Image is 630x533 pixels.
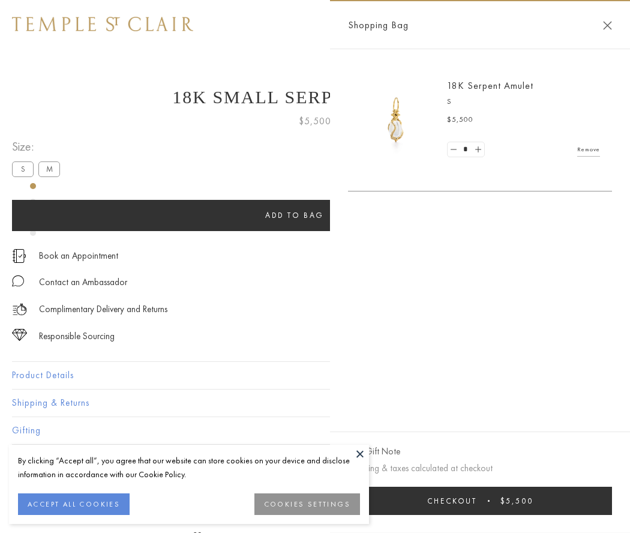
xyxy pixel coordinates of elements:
div: Product gallery navigation [30,180,36,245]
img: icon_sourcing.svg [12,329,27,341]
h1: 18K Small Serpent Amulet [12,87,618,107]
label: M [38,161,60,176]
div: By clicking “Accept all”, you agree that our website can store cookies on your device and disclos... [18,454,360,481]
button: ACCEPT ALL COOKIES [18,493,130,515]
a: 18K Serpent Amulet [447,79,533,92]
button: Shipping & Returns [12,390,618,417]
img: icon_appointment.svg [12,249,26,263]
button: Add Gift Note [348,444,400,459]
div: Responsible Sourcing [39,329,115,344]
img: P51836-E11SERPPV [360,84,432,156]
p: S [447,96,600,108]
img: Temple St. Clair [12,17,193,31]
span: $5,500 [500,496,533,506]
span: Shopping Bag [348,17,409,33]
a: Book an Appointment [39,249,118,262]
a: Set quantity to 0 [448,142,460,157]
span: Add to bag [265,210,324,220]
span: $5,500 [447,114,473,126]
button: Close Shopping Bag [603,21,612,30]
button: Gifting [12,417,618,444]
p: Complimentary Delivery and Returns [39,302,167,317]
button: Product Details [12,362,618,389]
button: Add to bag [12,200,577,231]
p: Shipping & taxes calculated at checkout [348,461,612,476]
div: Contact an Ambassador [39,275,127,290]
img: icon_delivery.svg [12,302,27,317]
button: Checkout $5,500 [348,487,612,515]
span: $5,500 [299,113,331,129]
img: MessageIcon-01_2.svg [12,275,24,287]
span: Checkout [427,496,477,506]
button: COOKIES SETTINGS [254,493,360,515]
a: Remove [577,143,600,156]
a: Set quantity to 2 [472,142,484,157]
label: S [12,161,34,176]
span: Size: [12,137,65,157]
